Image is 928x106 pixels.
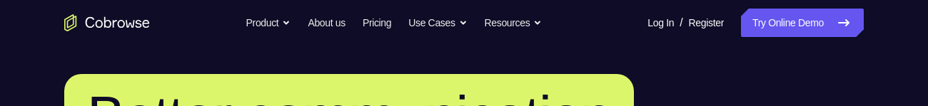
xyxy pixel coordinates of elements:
span: / [680,14,682,31]
button: Use Cases [408,9,467,37]
a: About us [308,9,345,37]
button: Resources [485,9,543,37]
a: Log In [647,9,674,37]
button: Product [246,9,291,37]
a: Pricing [363,9,391,37]
a: Go to the home page [64,14,150,31]
a: Try Online Demo [741,9,864,37]
a: Register [689,9,724,37]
